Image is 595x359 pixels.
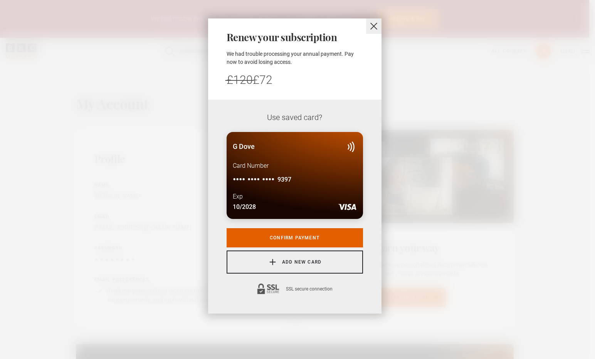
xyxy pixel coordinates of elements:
[366,18,382,34] button: close
[227,250,363,274] button: Add new card
[277,174,291,186] span: 9397
[227,73,253,87] span: £120
[227,112,363,123] p: Use saved card?
[227,72,363,87] div: £72
[233,174,357,186] p: •••• •••• ••••
[338,201,357,213] img: visa
[227,31,363,44] h3: Renew your subscription
[286,285,333,293] p: SSL secure connection
[227,50,363,66] p: We had trouble processing your annual payment. Pay now to avoid losing access.
[233,192,243,201] p: Exp
[233,161,357,170] p: Card Number
[227,228,363,247] button: Confirm payment
[233,141,255,152] p: G Dove
[233,202,256,212] p: 10/2028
